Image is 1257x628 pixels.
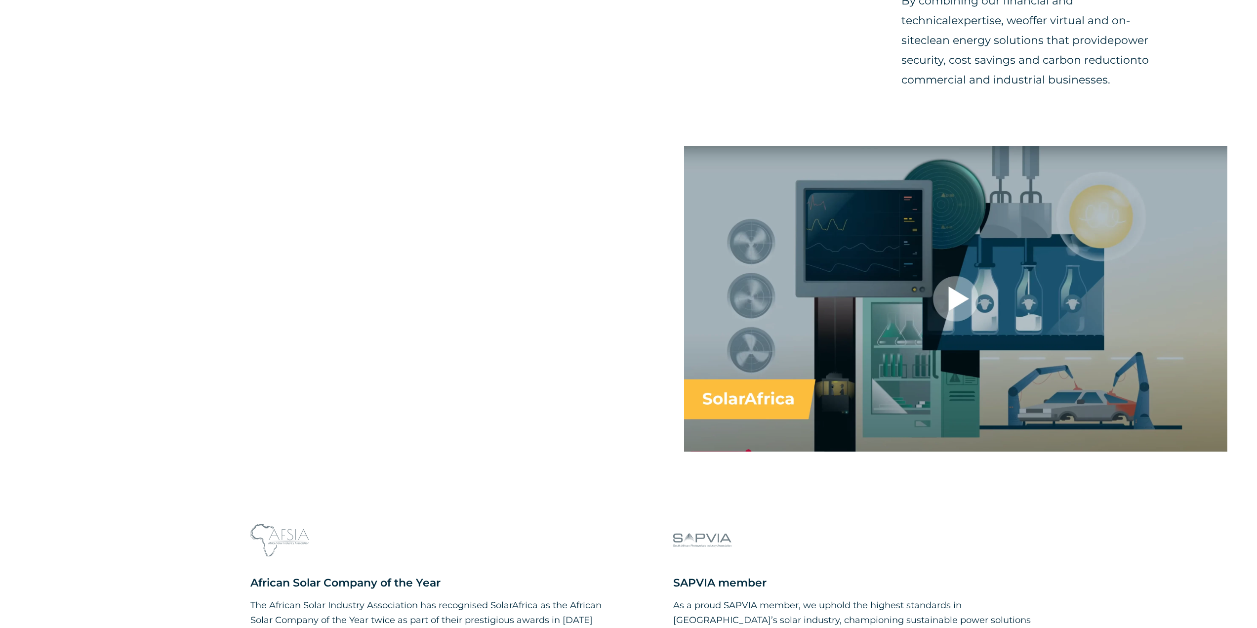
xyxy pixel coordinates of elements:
[921,34,991,47] span: clean energy
[901,53,1149,86] span: to commercial and industrial businesses.
[250,576,441,590] span: African Solar Company of the Year
[901,14,1130,47] span: offer virtual and on-site
[1001,14,1004,27] span: ,
[673,576,767,590] span: SAPVIA member
[1007,14,1022,27] span: we
[901,34,1148,67] span: power security, cost savings and carbon reduction
[994,34,1114,47] span: solutions that provide
[951,14,1001,27] span: expertise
